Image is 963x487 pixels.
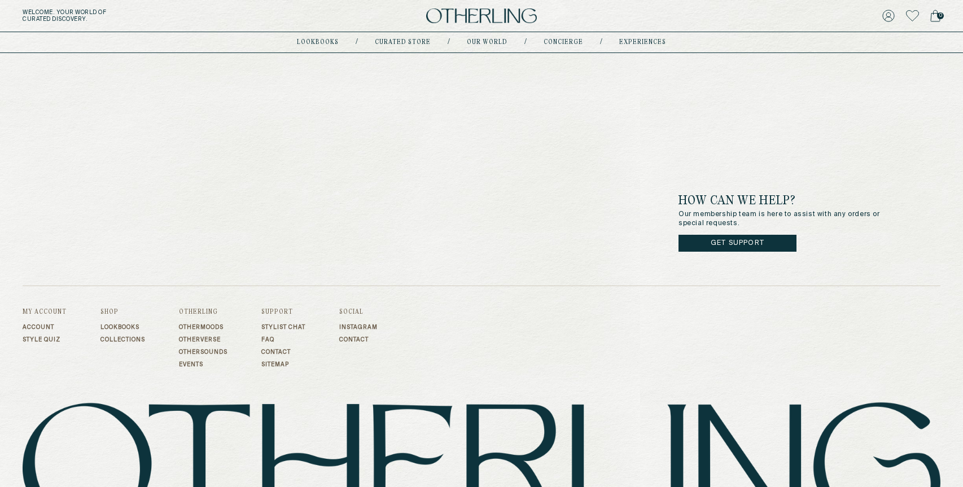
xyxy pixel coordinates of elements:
[261,349,305,356] a: Contact
[467,40,507,45] a: Our world
[100,324,145,331] a: Lookbooks
[930,8,940,24] a: 0
[179,309,227,315] h3: Otherling
[339,324,378,331] a: Instagram
[261,324,305,331] a: Stylist Chat
[679,194,895,208] h3: How can we help?
[179,361,227,368] a: Events
[339,309,378,315] h3: Social
[23,324,67,331] a: Account
[179,349,227,356] a: Othersounds
[100,336,145,343] a: Collections
[619,40,666,45] a: experiences
[261,361,305,368] a: Sitemap
[23,309,67,315] h3: My Account
[679,235,796,252] a: Get Support
[356,38,358,47] div: /
[261,336,305,343] a: FAQ
[679,210,895,228] p: Our membership team is here to assist with any orders or special requests.
[100,309,145,315] h3: Shop
[375,40,431,45] a: Curated store
[339,336,378,343] a: Contact
[524,38,527,47] div: /
[448,38,450,47] div: /
[426,8,537,24] img: logo
[23,9,298,23] h5: Welcome . Your world of curated discovery.
[23,336,67,343] a: Style Quiz
[179,324,227,331] a: Othermoods
[261,309,305,315] h3: Support
[297,40,339,45] a: lookbooks
[937,12,944,19] span: 0
[179,336,227,343] a: Otherverse
[544,40,583,45] a: concierge
[600,38,602,47] div: /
